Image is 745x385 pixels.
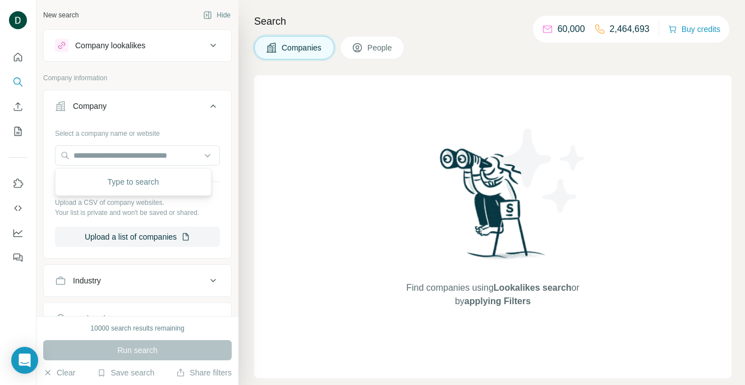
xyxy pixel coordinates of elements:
div: New search [43,10,79,20]
button: Company lookalikes [44,32,231,59]
button: Search [9,72,27,92]
span: Find companies using or by [403,281,582,308]
button: Clear [43,367,75,378]
span: Lookalikes search [494,283,572,292]
div: Company lookalikes [75,40,145,51]
div: Open Intercom Messenger [11,347,38,374]
p: 2,464,693 [610,22,650,36]
span: Companies [282,42,323,53]
div: HQ location [73,313,114,324]
img: Surfe Illustration - Woman searching with binoculars [435,145,551,271]
span: applying Filters [465,296,531,306]
div: Type to search [58,171,209,193]
button: Save search [97,367,154,378]
img: Surfe Illustration - Stars [493,120,594,221]
button: Enrich CSV [9,97,27,117]
button: Dashboard [9,223,27,243]
button: My lists [9,121,27,141]
div: Select a company name or website [55,124,220,139]
button: Company [44,93,231,124]
span: People [367,42,393,53]
button: Quick start [9,47,27,67]
button: Upload a list of companies [55,227,220,247]
p: Your list is private and won't be saved or shared. [55,208,220,218]
div: 10000 search results remaining [90,323,184,333]
button: HQ location [44,305,231,332]
div: Industry [73,275,101,286]
p: Company information [43,73,232,83]
button: Use Surfe API [9,198,27,218]
button: Use Surfe on LinkedIn [9,173,27,194]
p: 60,000 [558,22,585,36]
h4: Search [254,13,732,29]
button: Feedback [9,247,27,268]
button: Hide [195,7,238,24]
p: Upload a CSV of company websites. [55,198,220,208]
button: Industry [44,267,231,294]
div: Company [73,100,107,112]
button: Share filters [176,367,232,378]
button: Buy credits [668,21,720,37]
img: Avatar [9,11,27,29]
